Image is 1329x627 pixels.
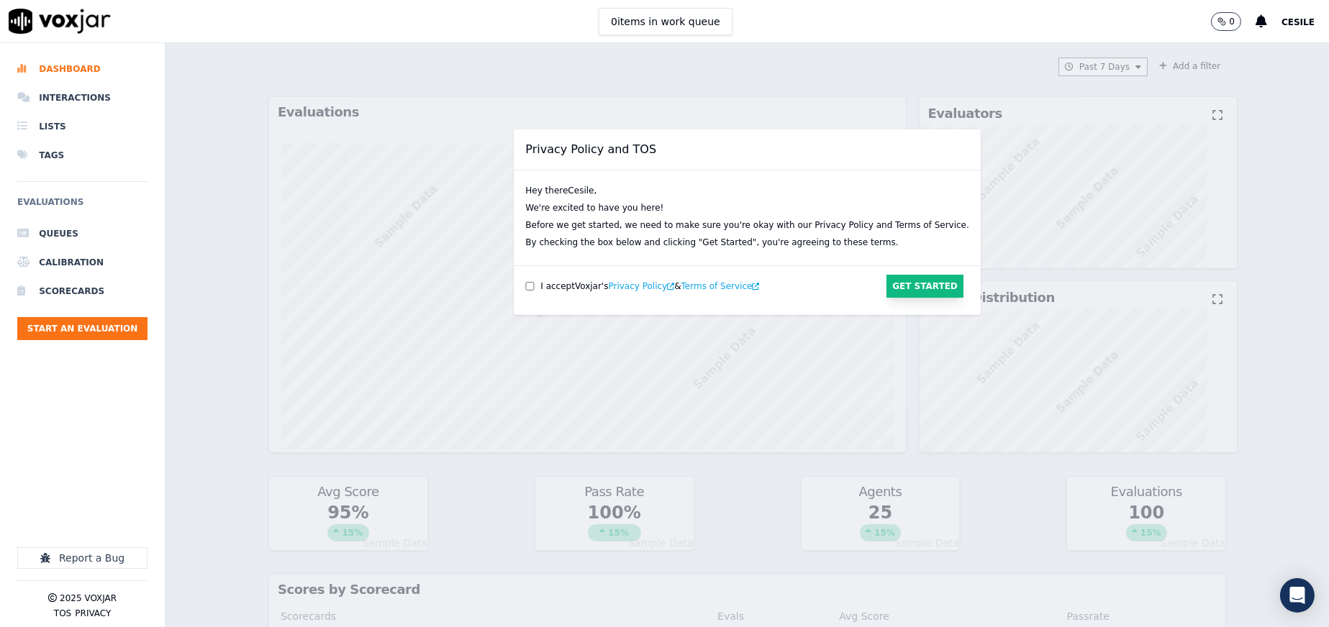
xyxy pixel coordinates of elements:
[525,234,898,251] p: By checking the box below and clicking "Get Started", you're agreeing to these terms.
[75,608,111,619] button: Privacy
[60,592,117,604] p: 2025 Voxjar
[17,55,148,83] a: Dashboard
[17,193,148,219] h6: Evaluations
[1229,16,1235,27] p: 0
[608,280,674,292] button: Privacy Policy
[17,248,148,277] a: Calibration
[1282,17,1315,27] span: Cesile
[540,280,759,292] div: I accept Voxjar 's &
[1280,578,1315,613] div: Open Intercom Messenger
[525,216,969,234] p: Before we get started, we need to make sure you're okay with our Privacy Policy and Terms of Serv...
[17,219,148,248] a: Queues
[681,280,760,292] button: Terms of Service
[514,129,981,170] h2: Privacy Policy and TOS
[9,9,111,34] img: voxjar logo
[17,83,148,112] a: Interactions
[886,275,963,298] button: Get Started
[599,8,732,35] button: 0items in work queue
[17,547,148,569] button: Report a Bug
[17,141,148,170] a: Tags
[1211,12,1241,31] button: 0
[525,182,597,199] p: Hey there Cesile ,
[1211,12,1256,31] button: 0
[1282,13,1329,30] button: Cesile
[54,608,71,619] button: TOS
[17,317,148,340] button: Start an Evaluation
[525,199,663,216] p: We're excited to have you here!
[17,277,148,306] a: Scorecards
[17,112,148,141] a: Lists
